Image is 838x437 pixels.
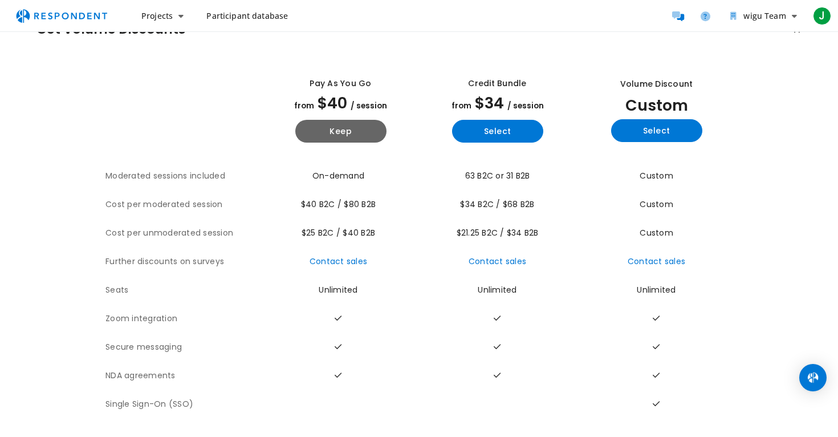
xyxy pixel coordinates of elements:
[302,227,375,238] span: $25 B2C / $40 B2B
[105,162,262,191] th: Moderated sessions included
[628,256,685,267] a: Contact sales
[694,5,717,27] a: Help and support
[105,248,262,276] th: Further discounts on surveys
[640,170,673,181] span: Custom
[36,22,185,38] h1: Get Volume Discounts
[666,5,689,27] a: Message participants
[625,95,688,116] span: Custom
[301,199,376,210] span: $40 B2C / $80 B2B
[507,100,544,111] span: / session
[475,92,504,114] span: $34
[319,284,357,296] span: Unlimited
[451,100,471,111] span: from
[799,364,827,391] div: Open Intercom Messenger
[640,199,673,210] span: Custom
[132,6,193,26] button: Projects
[813,7,831,25] span: J
[105,305,262,333] th: Zoom integration
[457,227,539,238] span: $21.25 B2C / $34 B2B
[452,120,543,143] button: Select yearly basic plan
[811,6,833,26] button: J
[9,5,114,27] img: respondent-logo.png
[206,10,288,21] span: Participant database
[351,100,387,111] span: / session
[318,92,347,114] span: $40
[478,284,516,296] span: Unlimited
[640,227,673,238] span: Custom
[197,6,297,26] a: Participant database
[294,100,314,111] span: from
[312,170,364,181] span: On-demand
[310,256,367,267] a: Contact sales
[620,78,693,90] div: Volume Discount
[105,191,262,219] th: Cost per moderated session
[141,10,173,21] span: Projects
[743,10,786,21] span: wigu Team
[295,120,387,143] button: Keep current yearly payg plan
[105,362,262,390] th: NDA agreements
[105,333,262,362] th: Secure messaging
[310,78,371,90] div: Pay as you go
[105,390,262,419] th: Single Sign-On (SSO)
[721,6,806,26] button: wigu Team
[637,284,676,296] span: Unlimited
[468,78,526,90] div: Credit Bundle
[105,276,262,305] th: Seats
[469,256,526,267] a: Contact sales
[105,219,262,248] th: Cost per unmoderated session
[611,119,702,142] button: Select yearly custom_static plan
[465,170,530,181] span: 63 B2C or 31 B2B
[460,199,534,210] span: $34 B2C / $68 B2B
